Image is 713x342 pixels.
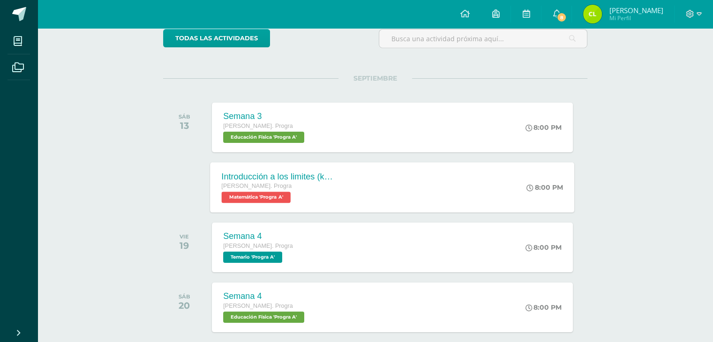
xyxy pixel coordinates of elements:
span: 8 [556,12,567,22]
div: 13 [179,120,190,131]
div: 8:00 PM [525,303,562,312]
div: 8:00 PM [525,243,562,252]
div: Introducción a los limites (khan) [222,171,335,181]
input: Busca una actividad próxima aquí... [379,30,587,48]
div: 8:00 PM [527,183,563,192]
span: Matemática 'Progra A' [222,192,291,203]
div: 8:00 PM [525,123,562,132]
div: Semana 4 [223,231,293,241]
span: Mi Perfil [609,14,663,22]
div: Semana 3 [223,112,307,121]
span: [PERSON_NAME]. Progra [222,183,292,189]
span: Educación Física 'Progra A' [223,312,304,323]
span: Educación Física 'Progra A' [223,132,304,143]
a: todas las Actividades [163,29,270,47]
div: 20 [179,300,190,311]
span: [PERSON_NAME]. Progra [223,303,293,309]
div: VIE [180,233,189,240]
div: SÁB [179,293,190,300]
span: SEPTIEMBRE [338,74,412,82]
div: 19 [180,240,189,251]
div: SÁB [179,113,190,120]
span: [PERSON_NAME]. Progra [223,123,293,129]
div: Semana 4 [223,291,307,301]
img: ac74a90173b91306a3e317577770672c.png [583,5,602,23]
span: [PERSON_NAME] [609,6,663,15]
span: Temario 'Progra A' [223,252,282,263]
span: [PERSON_NAME]. Progra [223,243,293,249]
